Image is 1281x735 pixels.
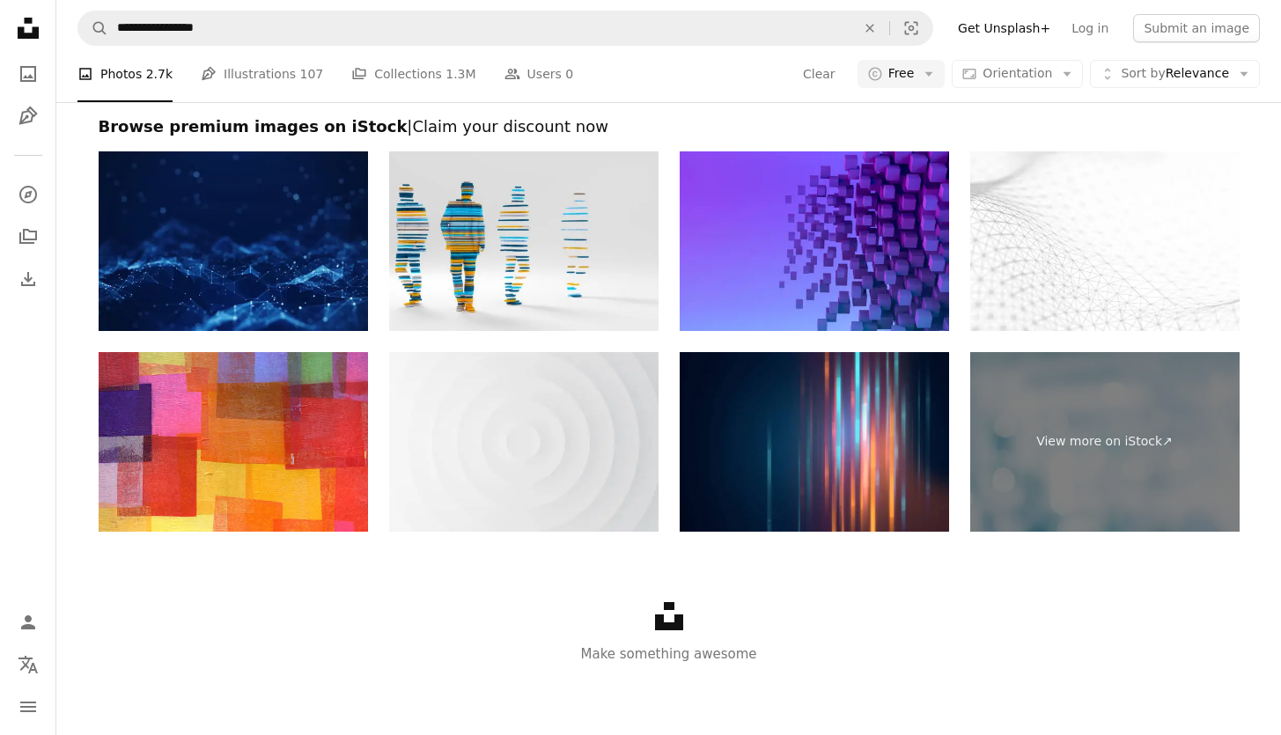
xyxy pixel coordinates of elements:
[78,11,108,45] button: Search Unsplash
[565,64,573,84] span: 0
[858,60,946,88] button: Free
[11,219,46,254] a: Collections
[1121,65,1229,83] span: Relevance
[99,352,368,532] img: Tissue Paper Collage
[890,11,932,45] button: Visual search
[11,689,46,724] button: Menu
[407,117,608,136] span: | Claim your discount now
[11,99,46,134] a: Illustrations
[11,605,46,640] a: Log in / Sign up
[1133,14,1260,42] button: Submit an image
[351,46,475,102] a: Collections 1.3M
[11,261,46,297] a: Download History
[11,11,46,49] a: Home — Unsplash
[11,177,46,212] a: Explore
[389,352,659,532] img: Abstract template of white circular waves
[11,56,46,92] a: Photos
[56,643,1281,665] p: Make something awesome
[970,352,1240,532] a: View more on iStock↗
[952,60,1083,88] button: Orientation
[1061,14,1119,42] a: Log in
[201,46,323,102] a: Illustrations 107
[802,60,836,88] button: Clear
[1121,66,1165,80] span: Sort by
[99,116,1240,137] h2: Browse premium images on iStock
[77,11,933,46] form: Find visuals sitewide
[680,151,949,331] img: Abstract Flying Cubes, Geometric Shapes Background, Neon Lighting
[680,352,949,532] img: blue geometric shape abstract technology background
[504,46,574,102] a: Users 0
[947,14,1061,42] a: Get Unsplash+
[850,11,889,45] button: Clear
[300,64,324,84] span: 107
[983,66,1052,80] span: Orientation
[888,65,915,83] span: Free
[99,151,368,331] img: Abstract concepts of cybersecurity technology and digital data protection. Protect internet netwo...
[11,647,46,682] button: Language
[1090,60,1260,88] button: Sort byRelevance
[970,151,1240,331] img: Abstract white background with connected dots and lines. Medical background. Background for busin...
[389,151,659,331] img: Sliced figure
[445,64,475,84] span: 1.3M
